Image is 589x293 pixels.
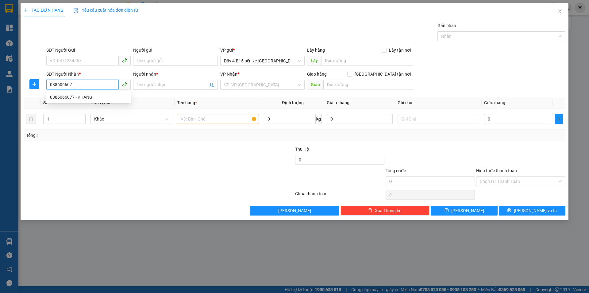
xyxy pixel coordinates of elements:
[307,48,325,53] span: Lấy hàng
[341,206,430,216] button: deleteXóa Thông tin
[307,56,321,65] span: Lấy
[133,71,218,77] div: Người nhận
[445,208,449,213] span: save
[72,6,87,12] span: Nhận:
[295,147,309,152] span: Thu Hộ
[30,82,39,87] span: plus
[321,56,413,65] input: Dọc đường
[398,114,479,124] input: Ghi Chú
[476,168,517,173] label: Hình thức thanh toán
[122,82,127,87] span: phone
[71,32,115,41] div: 40.000
[395,97,482,109] th: Ghi chú
[24,8,28,12] span: plus
[133,47,218,53] div: Người gửi
[555,117,563,121] span: plus
[294,190,385,201] div: Chưa thanh toán
[250,206,339,216] button: [PERSON_NAME]
[555,114,563,124] button: plus
[72,5,115,13] div: Đăk Mil
[50,94,127,101] div: 0886066077 - KHANG
[73,8,138,13] span: Yêu cầu xuất hóa đơn điện tử
[499,206,565,216] button: printer[PERSON_NAME] và In
[282,100,304,105] span: Định lượng
[24,8,64,13] span: TẠO ĐƠN HÀNG
[387,47,413,53] span: Lấy tận nơi
[557,9,562,14] span: close
[177,100,197,105] span: Tên hàng
[5,5,67,20] div: Dãy 4-B15 bến xe [GEOGRAPHIC_DATA]
[437,23,456,28] label: Gán nhãn
[323,80,413,89] input: Dọc đường
[65,44,73,53] span: SL
[29,79,39,89] button: plus
[72,13,115,20] div: HUY
[507,208,511,213] span: printer
[72,20,115,29] div: 0773465999
[224,56,301,65] span: Dãy 4-B15 bến xe Miền Đông
[278,207,311,214] span: [PERSON_NAME]
[375,207,402,214] span: Xóa Thông tin
[352,71,413,77] span: [GEOGRAPHIC_DATA] tận nơi
[5,45,115,52] div: Tên hàng: THÙNG ( : 1 )
[46,47,131,53] div: SĐT Người Gửi
[386,168,406,173] span: Tổng cước
[316,114,322,124] span: kg
[220,72,237,77] span: VP Nhận
[451,207,484,214] span: [PERSON_NAME]
[122,58,127,63] span: phone
[551,3,568,20] button: Close
[368,208,372,213] span: delete
[46,92,131,102] div: 0886066077 - KHANG
[73,8,78,13] img: icon
[514,207,557,214] span: [PERSON_NAME] và In
[5,6,15,12] span: Gửi:
[26,132,227,139] div: Tổng: 1
[94,114,168,124] span: Khác
[307,72,327,77] span: Giao hàng
[26,114,36,124] button: delete
[209,82,214,87] span: user-add
[46,71,131,77] div: SĐT Người Nhận
[220,47,305,53] div: VP gửi
[431,206,497,216] button: save[PERSON_NAME]
[327,114,393,124] input: 0
[327,100,349,105] span: Giá trị hàng
[71,34,79,40] span: CC :
[307,80,323,89] span: Giao
[484,100,505,105] span: Cước hàng
[177,114,259,124] input: VD: Bàn, Ghế
[43,100,48,105] span: SL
